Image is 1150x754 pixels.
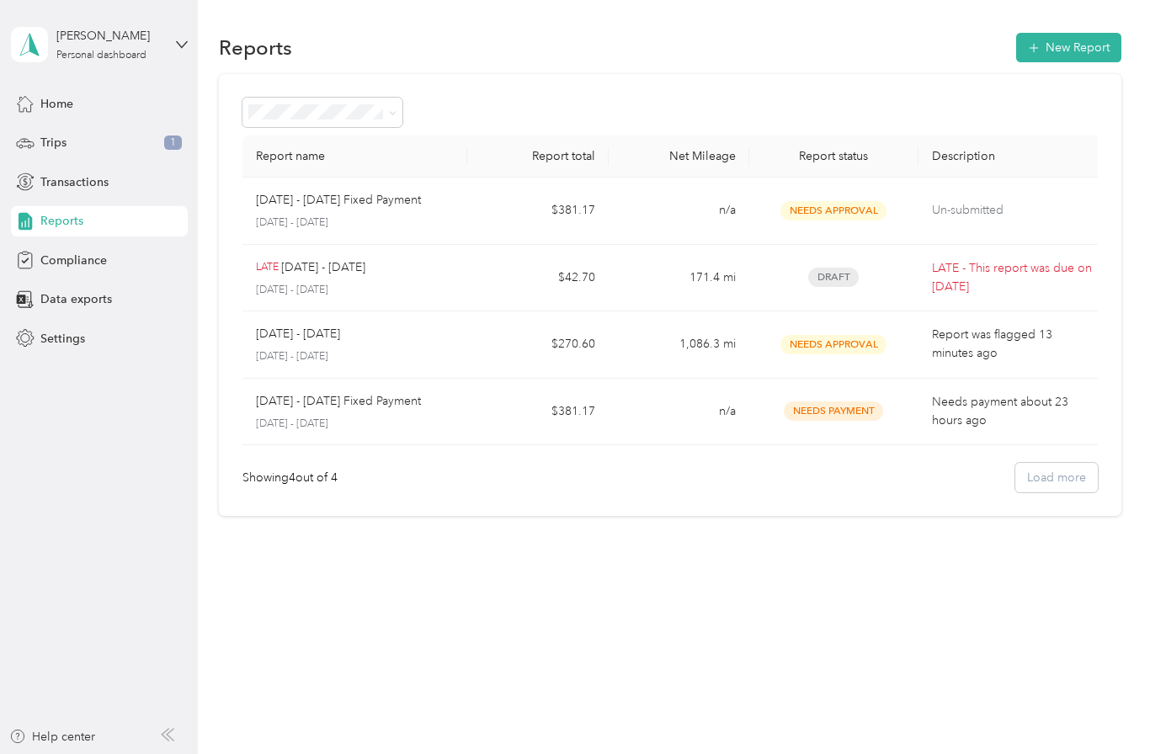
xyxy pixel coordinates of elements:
p: Report was flagged 13 minutes ago [932,326,1093,363]
span: Needs Approval [780,201,886,220]
button: Help center [9,728,95,746]
div: Personal dashboard [56,50,146,61]
td: $381.17 [467,178,608,245]
span: Home [40,95,73,113]
span: Data exports [40,290,112,308]
td: 171.4 mi [609,245,749,312]
span: 1 [164,135,182,151]
p: [DATE] - [DATE] [256,349,455,364]
td: $381.17 [467,379,608,446]
span: Transactions [40,173,109,191]
p: [DATE] - [DATE] [256,215,455,231]
span: Trips [40,134,67,151]
p: [DATE] - [DATE] [281,258,365,277]
div: [PERSON_NAME] [56,27,162,45]
td: n/a [609,379,749,446]
span: Draft [808,268,859,287]
p: [DATE] - [DATE] Fixed Payment [256,191,421,210]
span: Needs Payment [784,401,883,421]
p: [DATE] - [DATE] [256,417,455,432]
td: n/a [609,178,749,245]
td: $42.70 [467,245,608,312]
button: New Report [1016,33,1121,62]
p: [DATE] - [DATE] [256,283,455,298]
th: Report total [467,135,608,178]
td: $270.60 [467,311,608,379]
p: LATE [256,260,279,275]
p: Needs payment about 23 hours ago [932,393,1093,430]
div: Showing 4 out of 4 [242,469,338,486]
th: Description [918,135,1106,178]
th: Net Mileage [609,135,749,178]
iframe: Everlance-gr Chat Button Frame [1056,660,1150,754]
p: [DATE] - [DATE] [256,325,340,343]
td: 1,086.3 mi [609,311,749,379]
p: [DATE] - [DATE] Fixed Payment [256,392,421,411]
div: Report status [763,149,905,163]
span: Needs Approval [780,335,886,354]
h1: Reports [219,39,292,56]
span: Compliance [40,252,107,269]
th: Report name [242,135,468,178]
p: LATE - This report was due on [DATE] [932,259,1093,296]
span: Settings [40,330,85,348]
p: Un-submitted [932,201,1093,220]
span: Reports [40,212,83,230]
